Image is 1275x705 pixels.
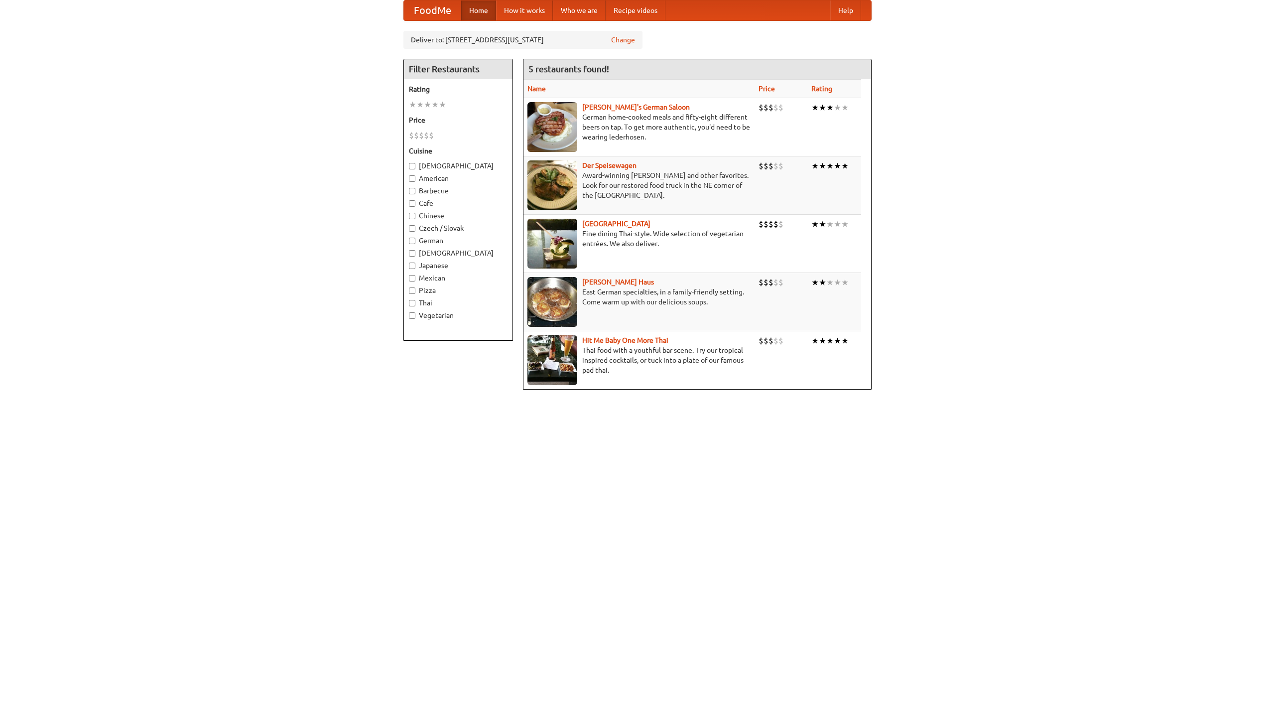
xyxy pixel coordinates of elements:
input: Mexican [409,275,415,282]
img: babythai.jpg [527,335,577,385]
a: Home [461,0,496,20]
li: ★ [819,335,826,346]
li: $ [773,335,778,346]
li: ★ [826,277,834,288]
li: ★ [826,160,834,171]
input: American [409,175,415,182]
li: $ [768,277,773,288]
li: $ [768,160,773,171]
input: Thai [409,300,415,306]
li: ★ [826,335,834,346]
li: ★ [811,335,819,346]
label: Barbecue [409,186,508,196]
label: German [409,236,508,246]
a: Price [759,85,775,93]
li: ★ [819,219,826,230]
li: $ [759,160,764,171]
p: Award-winning [PERSON_NAME] and other favorites. Look for our restored food truck in the NE corne... [527,170,751,200]
b: Der Speisewagen [582,161,637,169]
li: $ [778,335,783,346]
input: German [409,238,415,244]
label: Pizza [409,285,508,295]
img: kohlhaus.jpg [527,277,577,327]
li: $ [764,219,768,230]
li: ★ [841,335,849,346]
li: $ [778,160,783,171]
input: Czech / Slovak [409,225,415,232]
li: $ [768,219,773,230]
h5: Cuisine [409,146,508,156]
input: Vegetarian [409,312,415,319]
li: ★ [811,102,819,113]
h4: Filter Restaurants [404,59,512,79]
input: Cafe [409,200,415,207]
li: $ [764,160,768,171]
li: ★ [834,277,841,288]
p: Thai food with a youthful bar scene. Try our tropical inspired cocktails, or tuck into a plate of... [527,345,751,375]
label: Chinese [409,211,508,221]
li: $ [419,130,424,141]
img: speisewagen.jpg [527,160,577,210]
a: Name [527,85,546,93]
p: German home-cooked meals and fifty-eight different beers on tap. To get more authentic, you'd nee... [527,112,751,142]
a: Hit Me Baby One More Thai [582,336,668,344]
li: ★ [819,102,826,113]
li: $ [409,130,414,141]
li: ★ [811,160,819,171]
li: ★ [819,277,826,288]
li: $ [764,277,768,288]
input: Pizza [409,287,415,294]
input: Chinese [409,213,415,219]
li: ★ [811,219,819,230]
p: East German specialties, in a family-friendly setting. Come warm up with our delicious soups. [527,287,751,307]
li: ★ [834,335,841,346]
h5: Rating [409,84,508,94]
li: $ [778,277,783,288]
li: $ [759,335,764,346]
li: $ [759,277,764,288]
li: ★ [841,160,849,171]
li: ★ [826,102,834,113]
a: Help [830,0,861,20]
li: ★ [834,102,841,113]
li: $ [773,277,778,288]
label: [DEMOGRAPHIC_DATA] [409,161,508,171]
label: Cafe [409,198,508,208]
a: Who we are [553,0,606,20]
li: ★ [409,99,416,110]
li: ★ [841,102,849,113]
label: Japanese [409,261,508,271]
a: FoodMe [404,0,461,20]
img: esthers.jpg [527,102,577,152]
li: $ [429,130,434,141]
label: American [409,173,508,183]
a: Recipe videos [606,0,665,20]
li: ★ [834,219,841,230]
label: Mexican [409,273,508,283]
input: [DEMOGRAPHIC_DATA] [409,250,415,257]
a: Rating [811,85,832,93]
a: [GEOGRAPHIC_DATA] [582,220,650,228]
label: [DEMOGRAPHIC_DATA] [409,248,508,258]
li: $ [764,102,768,113]
label: Czech / Slovak [409,223,508,233]
a: Change [611,35,635,45]
h5: Price [409,115,508,125]
b: [PERSON_NAME]'s German Saloon [582,103,690,111]
li: $ [773,102,778,113]
a: How it works [496,0,553,20]
li: $ [414,130,419,141]
li: ★ [834,160,841,171]
li: ★ [841,277,849,288]
li: $ [773,219,778,230]
input: Barbecue [409,188,415,194]
li: ★ [439,99,446,110]
li: $ [773,160,778,171]
input: [DEMOGRAPHIC_DATA] [409,163,415,169]
li: $ [424,130,429,141]
li: ★ [424,99,431,110]
a: [PERSON_NAME] Haus [582,278,654,286]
